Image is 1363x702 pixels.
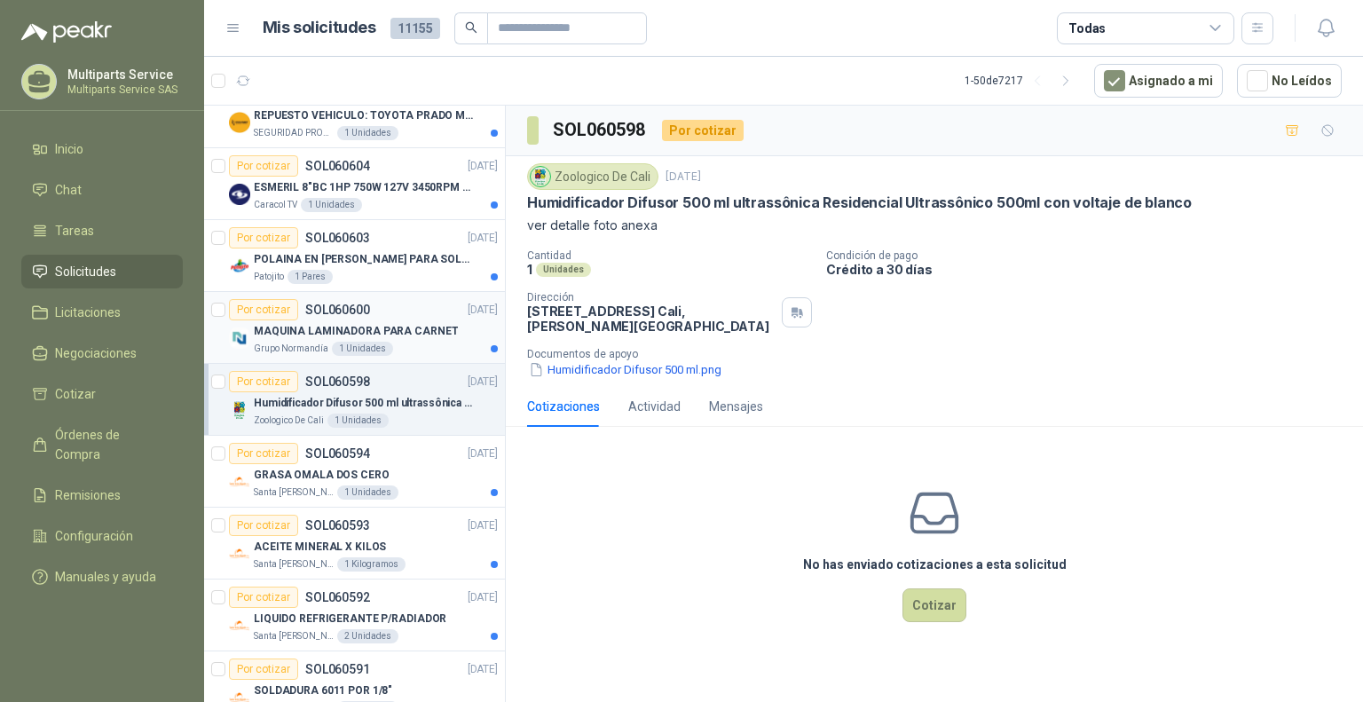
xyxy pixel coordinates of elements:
p: Santa [PERSON_NAME] [254,485,334,500]
span: Solicitudes [55,262,116,281]
a: Tareas [21,214,183,248]
div: Unidades [536,263,591,277]
div: Zoologico De Cali [527,163,658,190]
p: Multiparts Service [67,68,178,81]
div: 1 Unidades [301,198,362,212]
p: [DATE] [468,230,498,247]
button: No Leídos [1237,64,1342,98]
p: Dirección [527,291,775,304]
p: [DATE] [468,589,498,606]
p: [DATE] [468,661,498,678]
a: Por cotizarSOL060592[DATE] Company LogoLIQUIDO REFRIGERANTE P/RADIADORSanta [PERSON_NAME]2 Unidades [204,580,505,651]
div: 1 Unidades [327,414,389,428]
div: Por cotizar [662,120,744,141]
p: Grupo Normandía [254,342,328,356]
span: Chat [55,180,82,200]
p: SOL060604 [305,160,370,172]
img: Company Logo [229,471,250,493]
span: 11155 [390,18,440,39]
p: GRASA OMALA DOS CERO [254,467,390,484]
p: SOL060594 [305,447,370,460]
p: LIQUIDO REFRIGERANTE P/RADIADOR [254,611,446,627]
a: Licitaciones [21,296,183,329]
h3: No has enviado cotizaciones a esta solicitud [803,555,1067,574]
button: Cotizar [902,588,966,622]
div: Por cotizar [229,371,298,392]
img: Company Logo [531,167,550,186]
p: Condición de pago [826,249,1356,262]
span: Configuración [55,526,133,546]
div: 1 Unidades [337,485,398,500]
div: 1 - 50 de 7217 [965,67,1080,95]
button: Humidificador Difusor 500 ml.png [527,360,723,379]
a: Por cotizarSOL060611[DATE] Company LogoREPUESTO VEHICULO: TOYOTA PRADO MODELO 2013, CILINDRAJE 29... [204,76,505,148]
p: [DATE] [666,169,701,185]
div: Por cotizar [229,227,298,248]
img: Company Logo [229,256,250,277]
p: Documentos de apoyo [527,348,1356,360]
a: Negociaciones [21,336,183,370]
a: Por cotizarSOL060600[DATE] Company LogoMAQUINA LAMINADORA PARA CARNETGrupo Normandía1 Unidades [204,292,505,364]
p: ESMERIL 8"BC 1HP 750W 127V 3450RPM URREA [254,179,475,196]
a: Por cotizarSOL060594[DATE] Company LogoGRASA OMALA DOS CEROSanta [PERSON_NAME]1 Unidades [204,436,505,508]
p: 1 [527,262,532,277]
p: [STREET_ADDRESS] Cali , [PERSON_NAME][GEOGRAPHIC_DATA] [527,304,775,334]
p: MAQUINA LAMINADORA PARA CARNET [254,323,458,340]
div: Mensajes [709,397,763,416]
p: Patojito [254,270,284,284]
div: Por cotizar [229,587,298,608]
p: SEGURIDAD PROVISER LTDA [254,126,334,140]
div: Por cotizar [229,443,298,464]
img: Company Logo [229,399,250,421]
a: Por cotizarSOL060604[DATE] Company LogoESMERIL 8"BC 1HP 750W 127V 3450RPM URREACaracol TV1 Unidades [204,148,505,220]
button: Asignado a mi [1094,64,1223,98]
span: Remisiones [55,485,121,505]
p: Santa [PERSON_NAME] [254,629,334,643]
a: Por cotizarSOL060593[DATE] Company LogoACEITE MINERAL X KILOSSanta [PERSON_NAME]1 Kilogramos [204,508,505,580]
p: Zoologico De Cali [254,414,324,428]
p: [DATE] [468,374,498,390]
p: ver detalle foto anexa [527,216,1342,235]
p: SOL060591 [305,663,370,675]
span: Órdenes de Compra [55,425,166,464]
p: SOLDADURA 6011 POR 1/8" [254,682,392,699]
a: Remisiones [21,478,183,512]
div: Por cotizar [229,659,298,680]
div: Por cotizar [229,299,298,320]
div: Por cotizar [229,155,298,177]
p: REPUESTO VEHICULO: TOYOTA PRADO MODELO 2013, CILINDRAJE 2982 [254,107,475,124]
p: POLAINA EN [PERSON_NAME] PARA SOLDADOR / ADJUNTAR FICHA TECNICA [254,251,475,268]
div: 1 Unidades [332,342,393,356]
img: Company Logo [229,184,250,205]
h1: Mis solicitudes [263,15,376,41]
span: Manuales y ayuda [55,567,156,587]
a: Por cotizarSOL060598[DATE] Company LogoHumidificador Difusor 500 ml ultrassônica Residencial Ultr... [204,364,505,436]
a: Inicio [21,132,183,166]
div: Actividad [628,397,681,416]
div: Cotizaciones [527,397,600,416]
p: Humidificador Difusor 500 ml ultrassônica Residencial Ultrassônico 500ml con voltaje de blanco [527,193,1192,212]
img: Company Logo [229,112,250,133]
p: [DATE] [468,446,498,462]
p: SOL060600 [305,304,370,316]
p: [DATE] [468,158,498,175]
div: Por cotizar [229,515,298,536]
p: Crédito a 30 días [826,262,1356,277]
a: Chat [21,173,183,207]
span: Inicio [55,139,83,159]
span: Licitaciones [55,303,121,322]
span: Negociaciones [55,343,137,363]
p: [DATE] [468,302,498,319]
p: SOL060598 [305,375,370,388]
a: Configuración [21,519,183,553]
img: Company Logo [229,615,250,636]
p: SOL060593 [305,519,370,532]
p: [DATE] [468,517,498,534]
a: Órdenes de Compra [21,418,183,471]
a: Manuales y ayuda [21,560,183,594]
a: Cotizar [21,377,183,411]
p: Humidificador Difusor 500 ml ultrassônica Residencial Ultrassônico 500ml con voltaje de blanco [254,395,475,412]
div: 1 Unidades [337,126,398,140]
h3: SOL060598 [553,116,648,144]
span: Cotizar [55,384,96,404]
